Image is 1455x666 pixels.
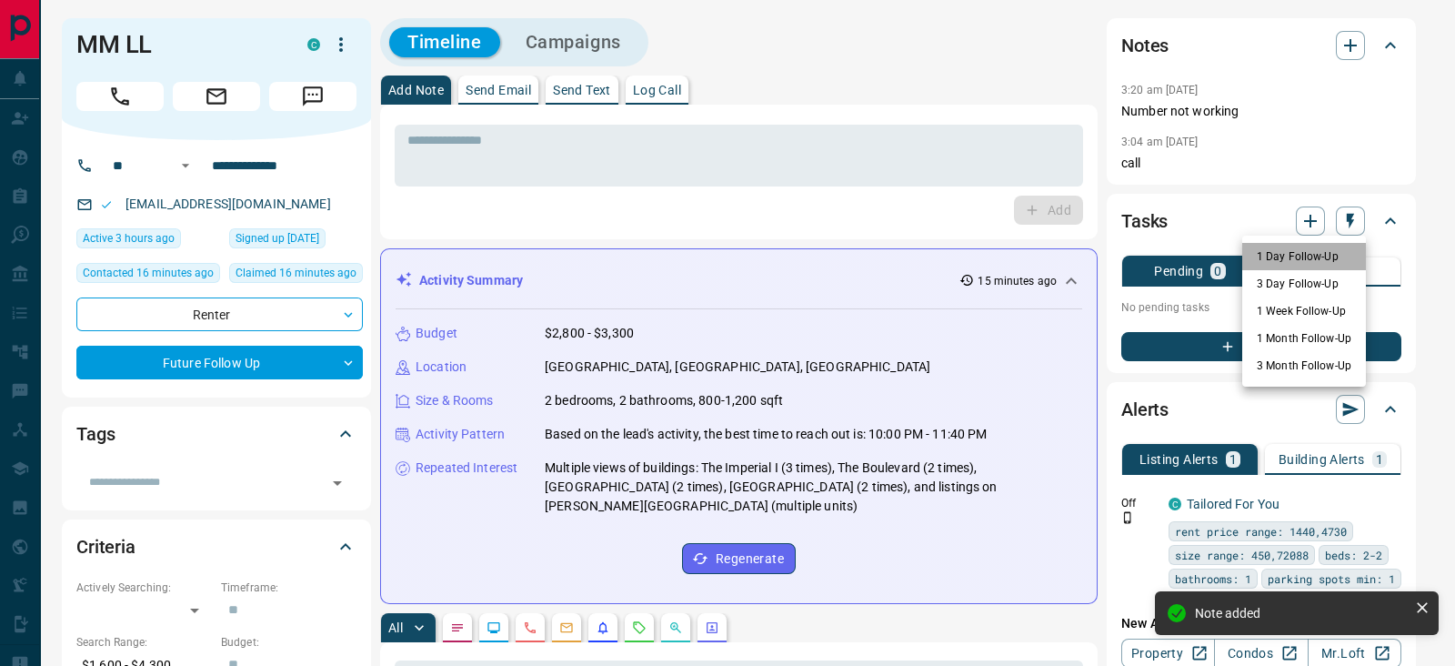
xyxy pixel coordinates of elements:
li: 3 Day Follow-Up [1242,270,1366,298]
div: Note added [1195,606,1408,621]
li: 1 Day Follow-Up [1242,243,1366,270]
li: 1 Month Follow-Up [1242,325,1366,352]
li: 3 Month Follow-Up [1242,352,1366,379]
li: 1 Week Follow-Up [1242,298,1366,325]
